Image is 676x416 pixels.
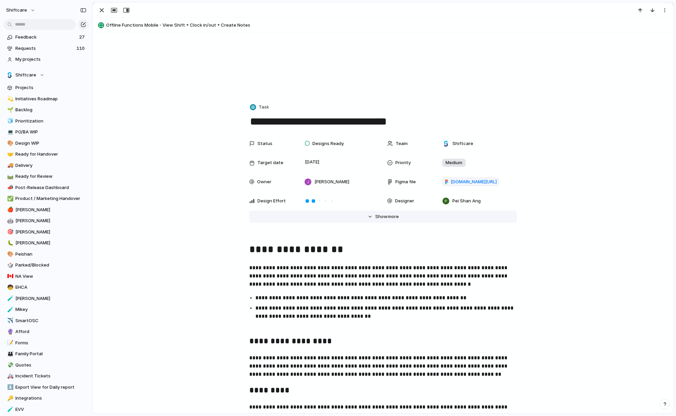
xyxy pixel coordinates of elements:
span: Shiftcare [15,72,36,78]
button: 💻 [6,129,13,135]
a: 🚚Delivery [3,160,89,171]
div: 🧪 [7,306,12,314]
span: My projects [15,56,86,63]
a: 🔑Integrations [3,393,89,403]
span: Delivery [15,162,86,169]
div: 👪 [7,350,12,358]
button: 🛤️ [6,173,13,180]
span: Post-Release Dashboard [15,184,86,191]
div: 💻 [7,128,12,136]
div: 📣Post-Release Dashboard [3,183,89,193]
span: Task [259,104,269,111]
a: 🎨Design WIP [3,138,89,148]
a: Projects [3,83,89,93]
a: 🇨🇦NA View [3,271,89,282]
span: PO/BA WIP [15,129,86,135]
button: ✅ [6,195,13,202]
div: 📣 [7,184,12,191]
div: 🎨 [7,250,12,258]
span: Designs Ready [312,140,344,147]
span: [PERSON_NAME] [15,217,86,224]
button: 📝 [6,340,13,346]
span: Designer [395,198,414,204]
a: 🤖[PERSON_NAME] [3,216,89,226]
div: 🧊Prioritization [3,116,89,126]
button: Showmore [249,211,517,223]
div: 🎯 [7,228,12,236]
a: 🌱Backlog [3,105,89,115]
span: [PERSON_NAME] [314,178,349,185]
button: ✈️ [6,317,13,324]
a: 💫Initiatives Roadmap [3,94,89,104]
button: 🚑 [6,373,13,379]
a: 🔮Afford [3,327,89,337]
a: ✅Product / Marketing Handover [3,193,89,204]
button: 🔑 [6,395,13,402]
span: Backlog [15,106,86,113]
span: Requests [15,45,74,52]
div: 🛤️ [7,173,12,181]
div: 🧪Mikey [3,304,89,315]
span: Target date [257,159,283,166]
div: 🔑 [7,395,12,402]
span: Quotes [15,362,86,369]
span: Family Portal [15,350,86,357]
span: Figma file [395,178,416,185]
button: 🧊 [6,118,13,125]
button: Shiftcare [3,70,89,80]
button: shiftcare [3,5,39,16]
span: Initiatives Roadmap [15,96,86,102]
button: ⬇️ [6,384,13,391]
div: 🤖 [7,217,12,225]
div: ✅ [7,195,12,203]
span: SmartOSC [15,317,86,324]
button: 🌱 [6,106,13,113]
span: [DOMAIN_NAME][URL] [451,178,497,185]
button: 👪 [6,350,13,357]
div: 🧪EVV [3,404,89,415]
button: 💸 [6,362,13,369]
a: 🧒EHCA [3,282,89,292]
a: 🎲Parked/Blocked [3,260,89,270]
div: 🚑Incident Tickets [3,371,89,381]
div: 🇨🇦 [7,272,12,280]
span: Prioritization [15,118,86,125]
span: Status [257,140,272,147]
a: My projects [3,54,89,64]
span: Shiftcare [452,140,473,147]
span: more [388,213,399,220]
span: Parked/Blocked [15,262,86,269]
a: 🧪[PERSON_NAME] [3,293,89,304]
span: Projects [15,84,86,91]
button: 🎨 [6,251,13,258]
div: 🎲 [7,261,12,269]
div: 🔮 [7,328,12,336]
a: 💸Quotes [3,360,89,370]
span: shiftcare [6,7,27,14]
div: 👪Family Portal [3,349,89,359]
span: Product / Marketing Handover [15,195,86,202]
a: 🍎[PERSON_NAME] [3,205,89,215]
div: 🛤️Ready for Review [3,171,89,182]
span: Design Effort [257,198,286,204]
a: ✈️SmartOSC [3,316,89,326]
button: 🎨 [6,140,13,147]
span: Owner [257,178,271,185]
div: 🧪 [7,405,12,413]
a: 💻PO/BA WIP [3,127,89,137]
span: Team [396,140,408,147]
button: 🧒 [6,284,13,291]
a: ⬇️Export View for Daily report [3,382,89,392]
